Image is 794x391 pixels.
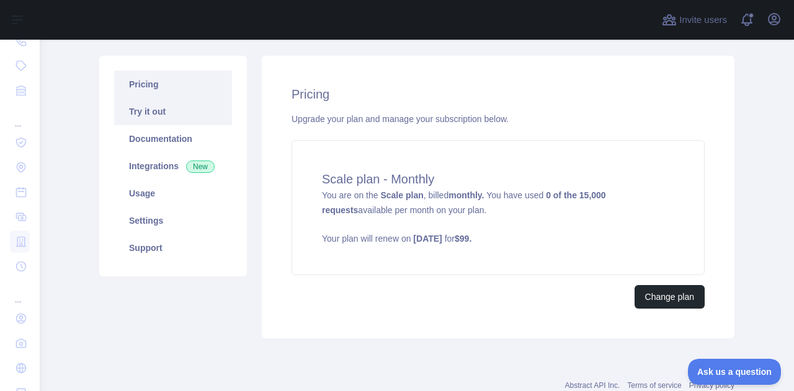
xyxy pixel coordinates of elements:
div: Upgrade your plan and manage your subscription below. [292,113,705,125]
a: Terms of service [627,381,681,390]
strong: Scale plan [380,190,423,200]
p: Your plan will renew on for [322,232,674,245]
h4: Scale plan - Monthly [322,170,674,188]
a: Integrations New [114,152,232,180]
span: You are on the , billed You have used available per month on your plan. [322,190,674,245]
strong: $ 99 . [455,234,471,244]
strong: [DATE] [413,234,442,244]
h2: Pricing [292,86,705,103]
strong: monthly. [448,190,484,200]
div: ... [10,104,30,129]
button: Invite users [659,10,729,30]
a: Support [114,234,232,261]
strong: 0 of the 15,000 requests [322,190,606,215]
a: Documentation [114,125,232,152]
button: Change plan [635,285,705,309]
a: Privacy policy [689,381,734,390]
span: New [186,160,215,173]
a: Pricing [114,71,232,98]
iframe: Toggle Customer Support [688,359,782,385]
span: Invite users [679,13,727,27]
a: Try it out [114,98,232,125]
a: Usage [114,180,232,207]
a: Abstract API Inc. [565,381,620,390]
div: ... [10,280,30,305]
a: Settings [114,207,232,234]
